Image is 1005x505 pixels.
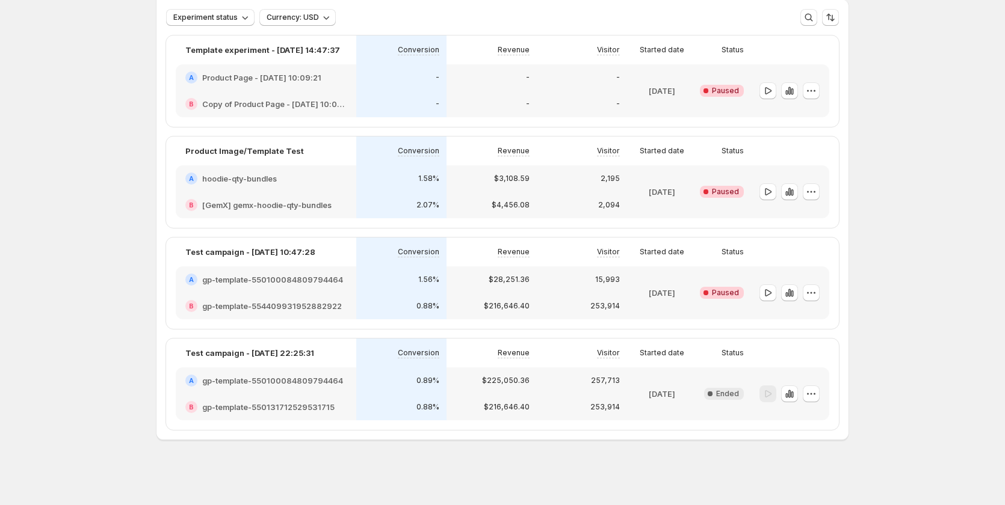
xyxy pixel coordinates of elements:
p: - [526,73,530,82]
p: [DATE] [649,85,675,97]
span: Paused [712,187,739,197]
h2: B [189,403,194,411]
p: Started date [640,146,684,156]
p: [DATE] [649,186,675,198]
p: 2,094 [598,200,620,210]
p: $4,456.08 [492,200,530,210]
p: $225,050.36 [482,376,530,385]
p: Started date [640,45,684,55]
span: Paused [712,86,739,96]
button: Experiment status [166,9,255,26]
h2: B [189,302,194,310]
p: Status [722,146,744,156]
p: - [436,73,439,82]
h2: gp-template-550131712529531715 [202,401,335,413]
h2: B [189,100,194,108]
button: Currency: USD [259,9,336,26]
p: Status [722,45,744,55]
h2: B [189,201,194,209]
span: Ended [716,389,739,399]
h2: [GemX] gemx-hoodie-qty-bundles [202,199,332,211]
h2: A [189,175,194,182]
p: Visitor [597,348,620,358]
p: Revenue [498,146,530,156]
p: $28,251.36 [489,275,530,284]
p: Conversion [398,45,439,55]
p: 0.88% [416,301,439,311]
p: Visitor [597,247,620,257]
p: Started date [640,247,684,257]
button: Sort the results [822,9,839,26]
h2: gp-template-550100084809794464 [202,274,343,286]
p: - [436,99,439,109]
p: Test campaign - [DATE] 10:47:28 [185,246,315,258]
p: Conversion [398,348,439,358]
p: 253,914 [590,301,620,311]
p: 1.56% [418,275,439,284]
h2: A [189,74,194,81]
h2: gp-template-550100084809794464 [202,375,343,387]
p: Conversion [398,146,439,156]
p: Template experiment - [DATE] 14:47:37 [185,44,340,56]
p: - [616,73,620,82]
p: Test campaign - [DATE] 22:25:31 [185,347,314,359]
p: $3,108.59 [494,174,530,183]
p: Conversion [398,247,439,257]
p: $216,646.40 [484,402,530,412]
p: 15,993 [595,275,620,284]
p: 257,713 [591,376,620,385]
p: Product Image/Template Test [185,145,304,157]
p: Visitor [597,146,620,156]
p: 0.89% [416,376,439,385]
p: Revenue [498,247,530,257]
p: 0.88% [416,402,439,412]
h2: gp-template-554409931952882922 [202,300,342,312]
p: 2.07% [416,200,439,210]
p: - [526,99,530,109]
span: Currency: USD [267,13,319,22]
h2: A [189,377,194,384]
p: 1.58% [418,174,439,183]
p: Visitor [597,45,620,55]
h2: Copy of Product Page - [DATE] 10:09:21 [202,98,347,110]
p: Status [722,247,744,257]
h2: A [189,276,194,283]
p: Revenue [498,348,530,358]
p: Revenue [498,45,530,55]
span: Experiment status [173,13,238,22]
p: Status [722,348,744,358]
h2: Product Page - [DATE] 10:09:21 [202,72,321,84]
p: 253,914 [590,402,620,412]
p: 2,195 [601,174,620,183]
p: $216,646.40 [484,301,530,311]
p: - [616,99,620,109]
span: Paused [712,288,739,298]
p: [DATE] [649,388,675,400]
h2: hoodie-qty-bundles [202,173,277,185]
p: Started date [640,348,684,358]
p: [DATE] [649,287,675,299]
